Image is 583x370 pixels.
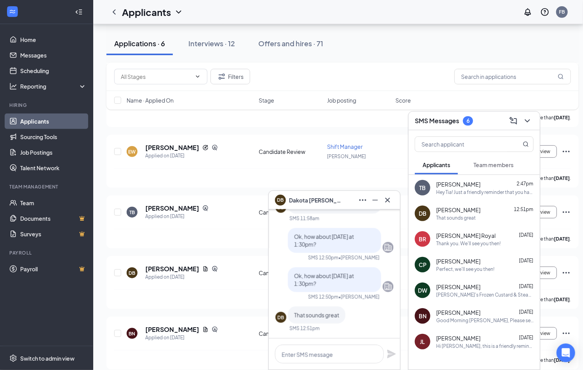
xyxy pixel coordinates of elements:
svg: Document [202,326,209,333]
b: [DATE] [554,175,570,181]
input: Search applicant [415,137,507,152]
svg: Collapse [75,8,83,16]
span: 12:51pm [514,206,533,212]
a: DocumentsCrown [20,211,87,226]
div: Hi [PERSON_NAME], this is a friendly reminder. Your meeting with [PERSON_NAME]'s Frozen Custard &... [436,343,534,349]
span: [DATE] [519,335,533,340]
button: Ellipses [357,194,369,206]
a: Job Postings [20,145,87,160]
div: Switch to admin view [20,354,75,362]
h5: [PERSON_NAME] [145,265,199,273]
button: Minimize [369,194,381,206]
span: Name · Applied On [127,96,174,104]
div: Offers and hires · 71 [258,38,323,48]
svg: Minimize [371,195,380,205]
span: [DATE] [519,232,533,238]
h1: Applicants [122,5,171,19]
div: EW [129,148,136,155]
div: CP [419,261,426,269]
svg: Ellipses [358,195,367,205]
svg: MagnifyingGlass [523,141,529,147]
input: Search in applications [454,69,571,84]
button: Filter Filters [211,69,250,84]
svg: Ellipses [562,147,571,156]
div: [PERSON_NAME]'s Frozen Custard & Steakburgers is so excited for you to join our team! Do you know... [436,291,534,298]
div: SMS 12:50pm [308,294,338,300]
div: Good Morning [PERSON_NAME], Please send some days and times in which you would be willing to come... [436,317,534,324]
svg: Reapply [202,145,209,151]
svg: ChevronDown [523,116,532,126]
span: [PERSON_NAME] [436,180,480,188]
div: Candidate Review [259,208,322,216]
button: Cross [381,194,394,206]
div: Applied on [DATE] [145,273,218,281]
svg: Cross [383,195,392,205]
span: Stage [259,96,274,104]
svg: Ellipses [562,329,571,338]
div: SMS 11:58am [289,215,319,222]
span: [PERSON_NAME] [436,257,480,265]
svg: SourcingTools [212,266,218,272]
div: Reporting [20,82,87,90]
div: DB [278,314,284,321]
span: • [PERSON_NAME] [338,294,379,300]
b: [DATE] [554,297,570,302]
div: Applied on [DATE] [145,152,218,160]
svg: Document [202,266,209,272]
div: DW [418,286,427,294]
a: Scheduling [20,63,87,79]
div: That sounds great [436,215,476,221]
a: SurveysCrown [20,226,87,242]
a: Applicants [20,113,87,129]
a: Home [20,32,87,47]
span: Ok, how about [DATE] at 1:30pm? [294,272,354,287]
div: BN [419,312,426,320]
a: Talent Network [20,160,87,176]
div: Candidate Review [259,330,322,337]
span: Score [395,96,411,104]
a: Team [20,195,87,211]
svg: SourcingTools [212,145,218,151]
div: DB [419,209,426,217]
a: Sourcing Tools [20,129,87,145]
span: [DATE] [519,283,533,289]
div: SMS 12:51pm [289,325,320,332]
div: JL [420,338,425,346]
a: PayrollCrown [20,261,87,277]
svg: Ellipses [562,268,571,277]
span: [DATE] [519,309,533,315]
button: ComposeMessage [507,115,520,127]
h5: [PERSON_NAME] [145,325,199,334]
span: [DATE] [519,258,533,264]
svg: ChevronDown [195,73,201,80]
div: 6 [466,117,470,124]
svg: MagnifyingGlass [558,73,564,80]
span: Shift Manager [327,143,363,150]
span: Job posting [327,96,356,104]
span: Applicants [423,161,450,168]
svg: Settings [9,354,17,362]
span: Team members [473,161,513,168]
svg: Ellipses [562,208,571,217]
svg: ComposeMessage [509,116,518,126]
button: Plane [387,349,396,359]
a: Messages [20,47,87,63]
div: BR [419,235,426,243]
div: SMS 12:50pm [308,255,338,261]
span: [PERSON_NAME] [436,283,480,291]
span: [PERSON_NAME] [436,334,480,342]
svg: SourcingTools [212,326,218,333]
svg: Company [383,243,393,252]
span: That sounds great [294,312,339,319]
svg: WorkstreamLogo [9,8,16,16]
div: Interviews · 12 [188,38,235,48]
h3: SMS Messages [415,117,459,125]
div: TB [129,209,135,216]
div: Payroll [9,250,85,256]
span: Dakota [PERSON_NAME] [289,196,343,204]
input: All Stages [121,72,191,81]
div: Hiring [9,102,85,108]
svg: Analysis [9,82,17,90]
svg: ChevronLeft [110,7,119,17]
